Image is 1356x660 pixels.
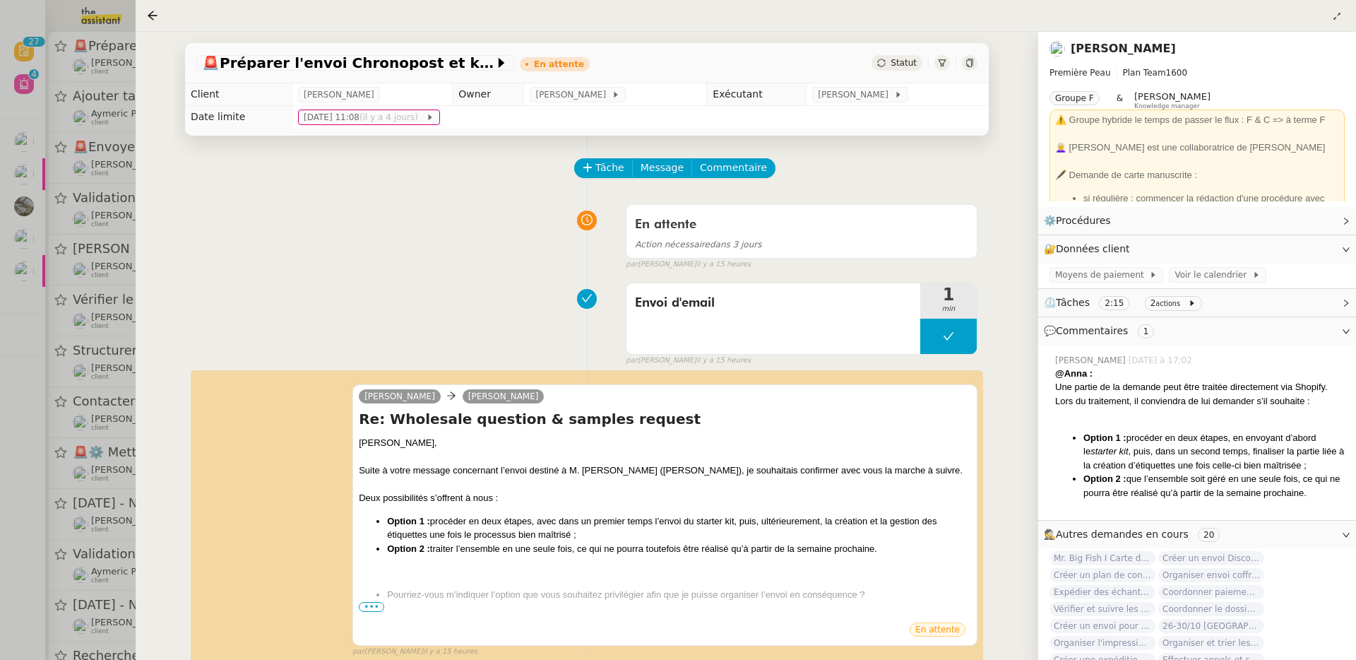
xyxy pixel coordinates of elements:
[915,625,960,635] span: En attente
[1056,243,1130,254] span: Données client
[1158,619,1264,633] span: 26-30/10 [GEOGRAPHIC_DATA] - [GEOGRAPHIC_DATA]
[1049,551,1155,565] span: Mr. Big Fish I Carte de remerciement pour [PERSON_NAME]
[626,259,638,271] span: par
[1123,68,1166,78] span: Plan Team
[920,286,977,303] span: 1
[1166,68,1188,78] span: 1600
[626,259,751,271] small: [PERSON_NAME]
[463,390,545,403] a: [PERSON_NAME]
[1055,354,1129,367] span: [PERSON_NAME]
[818,88,893,102] span: [PERSON_NAME]
[1174,268,1251,282] span: Voir le calendrier
[1049,585,1155,599] span: Expédier des échantillons à [PERSON_NAME]
[1044,325,1160,336] span: 💬
[1055,141,1339,155] div: 👩‍🦳 [PERSON_NAME] est une collaboratrice de [PERSON_NAME]
[1158,636,1264,650] span: Organiser et trier les documents sur Google Drive
[1055,380,1345,394] div: Une partie de la demande peut être traitée directement via Shopify.
[696,259,751,271] span: il y a 15 heures
[352,646,477,658] small: [PERSON_NAME]
[691,158,775,178] button: Commentaire
[387,514,971,542] li: procéder en deux étapes, avec dans un premier temps l’envoi du starter kit, puis, ultérieurement,...
[1155,300,1180,307] small: actions
[1083,472,1345,500] li: que l’ensemble soit géré en une seule fois, ce qui ne pourra être réalisé qu’à partir de la semai...
[700,160,767,176] span: Commentaire
[304,110,426,124] span: [DATE] 11:08
[1049,602,1155,616] span: Vérifier et suivre les factures [PERSON_NAME]
[1055,394,1345,408] div: Lors du traitement, il conviendra de lui demander s’il souhaite :
[635,240,710,249] span: Action nécessaire
[1158,602,1264,616] span: Coordonner le dossier d'[PERSON_NAME]
[1049,636,1155,650] span: Organiser l'impression des cartes de visite
[1044,213,1117,229] span: ⚙️
[707,83,807,106] td: Exécutant
[641,160,684,176] span: Message
[1038,289,1356,317] div: ⏲️Tâches 2:15 2actions
[626,355,638,367] span: par
[359,602,384,612] span: •••
[359,464,971,478] div: Suite à votre message concernant l’envoi destiné à M. [PERSON_NAME] ([PERSON_NAME]), je souhaitai...
[1134,102,1200,110] span: Knowledge manager
[920,303,977,315] span: min
[1134,91,1211,102] span: [PERSON_NAME]
[1090,446,1128,456] em: starter kit
[574,158,633,178] button: Tâche
[1056,215,1111,226] span: Procédures
[1117,91,1123,110] span: &
[635,293,912,314] span: Envoi d'email
[185,83,292,106] td: Client
[626,355,751,367] small: [PERSON_NAME]
[1055,168,1339,182] div: 🖋️ Demande de carte manuscrite :
[352,646,364,658] span: par
[1049,41,1065,57] img: users%2Fjeuj7FhI7bYLyCU6UIN9LElSS4x1%2Favatar%2F1678820456145.jpeg
[1049,91,1100,105] nz-tag: Groupe F
[453,83,524,106] td: Owner
[1055,113,1339,127] div: ⚠️ Groupe hybride le temps de passer le flux : F & C => à terme F
[1158,551,1264,565] span: Créer un envoi Discovery Set à Aromi
[387,588,971,602] li: Pourriez-vous m’indiquer l’option que vous souhaitez privilégier afin que je puisse organiser l’e...
[1083,432,1126,443] strong: Option 1 :
[1038,317,1356,345] div: 💬Commentaires 1
[1083,473,1126,484] strong: Option 2 :
[1150,298,1156,308] span: 2
[185,106,292,129] td: Date limite
[1099,296,1129,310] nz-tag: 2:15
[1138,324,1155,338] nz-tag: 1
[1038,235,1356,263] div: 🔐Données client
[359,436,971,450] div: [PERSON_NAME],
[359,112,421,122] span: (il y a 4 jours)
[1071,42,1176,55] a: [PERSON_NAME]
[202,54,220,71] span: 🚨
[1056,529,1189,540] span: Autres demandes en cours
[595,160,624,176] span: Tâche
[1134,91,1211,110] app-user-label: Knowledge manager
[696,355,751,367] span: il y a 15 heures
[1056,297,1090,308] span: Tâches
[1129,354,1195,367] span: [DATE] à 17:02
[1038,521,1356,548] div: 🕵️Autres demandes en cours 20
[1044,297,1208,308] span: ⏲️
[1055,368,1093,379] strong: @Anna :
[1044,529,1225,540] span: 🕵️
[1083,431,1345,473] li: procéder en deux étapes, en envoyant d’abord le , puis, dans un second temps, finaliser la partie...
[1158,568,1264,582] span: Organiser envoi coffret parfum
[1158,585,1264,599] span: Coordonner paiement facture Romain
[359,491,971,505] div: Deux possibilités s’offrent à nous :
[1049,68,1111,78] span: Première Peau
[1049,568,1155,582] span: Créer un plan de contenu Instagram
[1038,207,1356,235] div: ⚙️Procédures
[359,390,441,403] a: [PERSON_NAME]
[632,158,692,178] button: Message
[635,240,761,249] span: dans 3 jours
[1198,528,1220,542] nz-tag: 20
[387,516,430,526] strong: Option 1 :
[359,409,971,429] h4: Re: Wholesale question & samples request
[635,218,696,231] span: En attente
[1055,268,1149,282] span: Moyens de paiement
[1083,191,1339,219] li: si régulière : commencer la rédaction d'une procédure avec service tiers (prévenir @Bert) puis MA...
[1044,241,1136,257] span: 🔐
[891,58,917,68] span: Statut
[535,88,611,102] span: [PERSON_NAME]
[1056,325,1128,336] span: Commentaires
[304,88,374,102] span: [PERSON_NAME]
[387,543,430,554] strong: Option 2 :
